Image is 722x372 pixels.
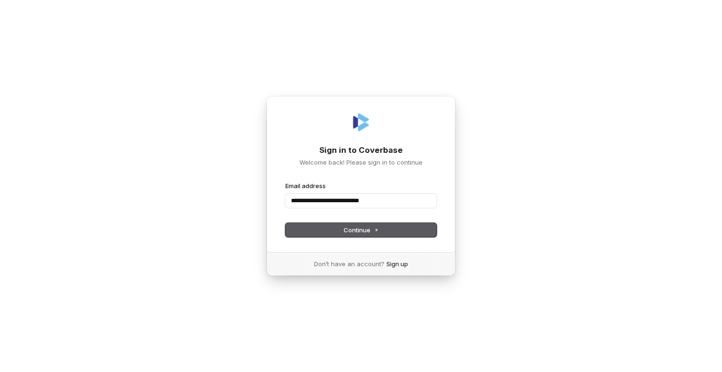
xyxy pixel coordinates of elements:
[344,226,379,234] span: Continue
[350,111,372,134] img: Coverbase
[314,260,385,268] span: Don’t have an account?
[285,223,437,237] button: Continue
[386,260,408,268] a: Sign up
[285,182,326,190] label: Email address
[285,145,437,156] h1: Sign in to Coverbase
[285,158,437,166] p: Welcome back! Please sign in to continue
